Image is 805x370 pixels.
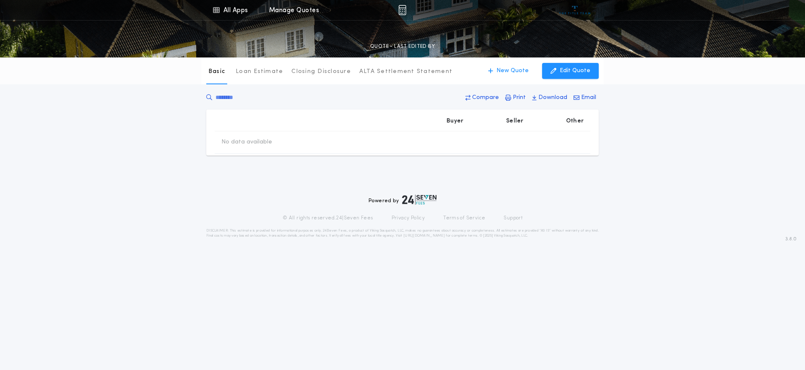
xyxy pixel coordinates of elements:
[403,234,445,237] a: [URL][DOMAIN_NAME]
[283,215,373,221] p: © All rights reserved. 24|Seven Fees
[542,63,599,79] button: Edit Quote
[559,6,591,14] img: vs-icon
[566,117,584,125] p: Other
[472,94,499,102] p: Compare
[398,5,406,15] img: img
[538,94,567,102] p: Download
[215,131,279,153] td: No data available
[560,67,590,75] p: Edit Quote
[359,68,452,76] p: ALTA Settlement Statement
[480,63,537,79] button: New Quote
[392,215,425,221] a: Privacy Policy
[369,195,436,205] div: Powered by
[571,90,599,105] button: Email
[581,94,596,102] p: Email
[496,67,529,75] p: New Quote
[208,68,225,76] p: Basic
[506,117,524,125] p: Seller
[443,215,485,221] a: Terms of Service
[530,90,570,105] button: Download
[447,117,463,125] p: Buyer
[504,215,522,221] a: Support
[503,90,528,105] button: Print
[236,68,283,76] p: Loan Estimate
[785,235,797,243] span: 3.8.0
[206,228,599,238] p: DISCLAIMER: This estimate is provided for informational purposes only. 24|Seven Fees, a product o...
[291,68,351,76] p: Closing Disclosure
[513,94,526,102] p: Print
[370,42,435,51] p: QUOTE - LAST EDITED BY
[463,90,501,105] button: Compare
[402,195,436,205] img: logo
